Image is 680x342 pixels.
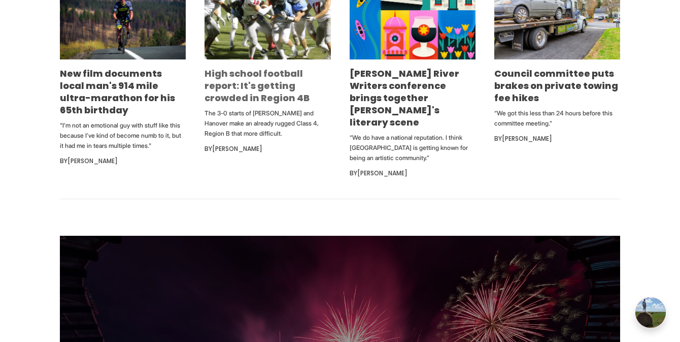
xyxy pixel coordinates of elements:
a: [PERSON_NAME] [502,134,552,143]
a: [PERSON_NAME] [67,157,118,165]
div: By [350,167,475,179]
a: [PERSON_NAME] River Writers conference brings together [PERSON_NAME]'s literary scene [350,67,459,129]
a: High school football report: It's getting crowded in Region 4B [205,67,310,104]
p: "I’m not an emotional guy with stuff like this because I’ve kind of become numb to it, but it had... [60,120,186,151]
div: By [205,143,330,155]
p: “We got this less than 24 hours before this committee meeting.” [494,108,620,129]
a: Council committee puts brakes on private towing fee hikes [494,67,618,104]
a: [PERSON_NAME] [212,144,262,153]
div: By [494,133,620,145]
iframe: portal-trigger [627,292,680,342]
a: [PERSON_NAME] [357,169,407,177]
p: The 3-0 starts of [PERSON_NAME] and Hanover make an already rugged Class 4, Region B that more di... [205,108,330,139]
div: By [60,155,186,167]
a: New film documents local man's 914 mile ultra-marathon for his 65th birthday [60,67,175,116]
p: “We do have a national reputation. I think [GEOGRAPHIC_DATA] is getting known for being an artist... [350,133,475,163]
